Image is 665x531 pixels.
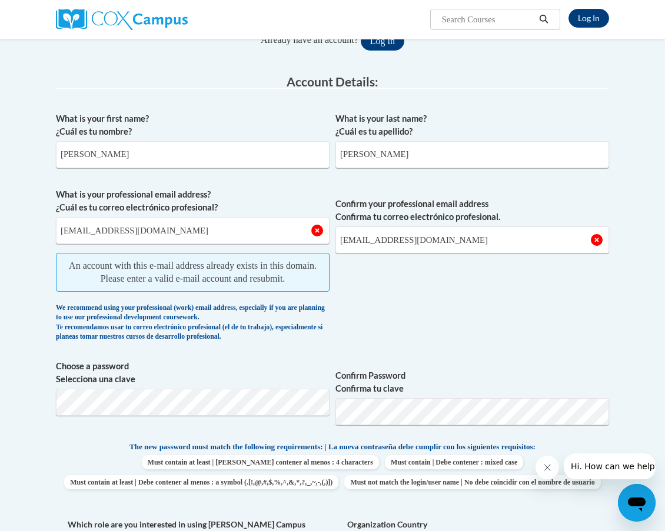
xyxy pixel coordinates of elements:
[441,12,535,26] input: Search Courses
[385,455,523,469] span: Must contain | Debe contener : mixed case
[536,456,559,479] iframe: Close message
[287,74,378,89] span: Account Details:
[56,141,330,168] input: Metadata input
[335,226,609,253] input: Required
[142,455,379,469] span: Must contain at least | [PERSON_NAME] contener al menos : 4 characters
[7,8,95,18] span: Hi. How can we help?
[618,484,656,522] iframe: Button to launch messaging window
[56,217,330,244] input: Metadata input
[56,112,330,138] label: What is your first name? ¿Cuál es tu nombre?
[568,9,609,28] a: Log In
[335,369,609,395] label: Confirm Password Confirma tu clave
[361,32,404,51] button: Log in
[129,442,536,452] span: The new password must match the following requirements: | La nueva contraseña debe cumplir con lo...
[335,198,609,223] label: Confirm your professional email address Confirma tu correo electrónico profesional.
[335,112,609,138] label: What is your last name? ¿Cuál es tu apellido?
[261,35,358,45] span: Already have an account?
[344,475,600,489] span: Must not match the login/user name | No debe coincidir con el nombre de usuario
[564,453,656,479] iframe: Message from company
[56,360,330,386] label: Choose a password Selecciona una clave
[56,188,330,214] label: What is your professional email address? ¿Cuál es tu correo electrónico profesional?
[56,9,188,30] img: Cox Campus
[56,303,330,342] div: We recommend using your professional (work) email address, especially if you are planning to use ...
[64,475,338,489] span: Must contain at least | Debe contener al menos : a symbol (.[!,@,#,$,%,^,&,*,?,_,~,-,(,)])
[535,12,553,26] button: Search
[56,253,330,292] span: An account with this e-mail address already exists in this domain. Please enter a valid e-mail ac...
[335,141,609,168] input: Metadata input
